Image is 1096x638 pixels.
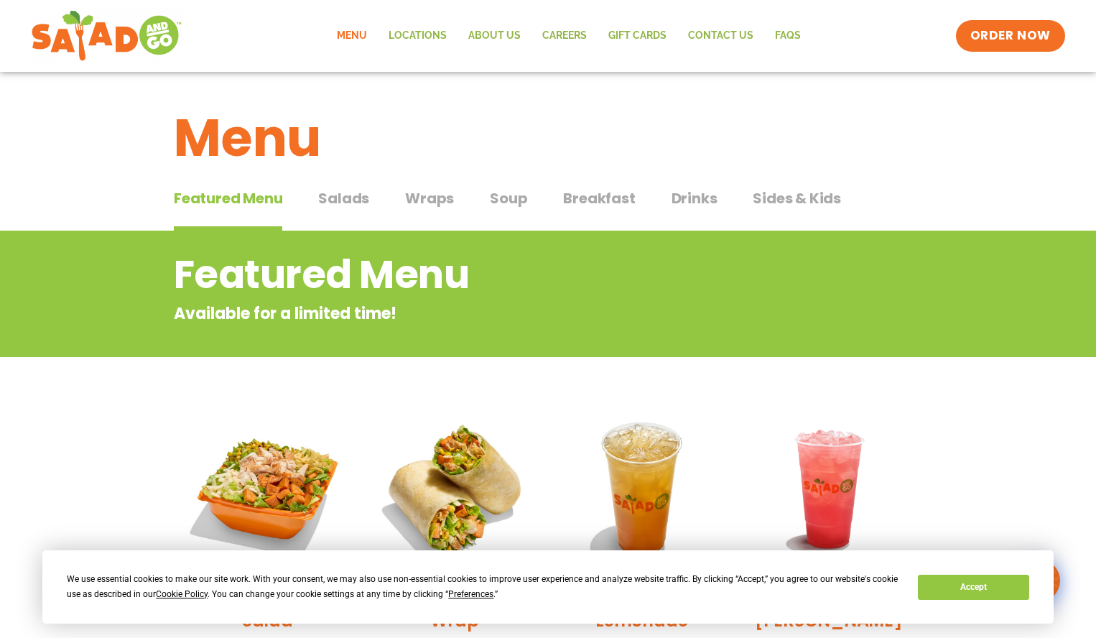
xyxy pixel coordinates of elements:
[67,572,901,602] div: We use essential cookies to make our site work. With your consent, we may also use non-essential ...
[326,19,812,52] nav: Menu
[372,406,538,572] img: Product photo for Southwest Harvest Wrap
[970,27,1051,45] span: ORDER NOW
[31,7,182,65] img: new-SAG-logo-768×292
[378,19,458,52] a: Locations
[563,188,635,209] span: Breakfast
[746,406,912,572] img: Product photo for Blackberry Bramble Lemonade
[156,589,208,599] span: Cookie Policy
[677,19,764,52] a: Contact Us
[318,188,369,209] span: Salads
[672,188,717,209] span: Drinks
[918,575,1028,600] button: Accept
[174,302,807,325] p: Available for a limited time!
[531,19,598,52] a: Careers
[559,406,725,572] img: Product photo for Apple Cider Lemonade
[764,19,812,52] a: FAQs
[598,19,677,52] a: GIFT CARDS
[753,188,841,209] span: Sides & Kids
[174,99,922,177] h1: Menu
[326,19,378,52] a: Menu
[174,246,807,304] h2: Featured Menu
[956,20,1065,52] a: ORDER NOW
[490,188,527,209] span: Soup
[174,182,922,231] div: Tabbed content
[174,188,282,209] span: Featured Menu
[185,406,350,572] img: Product photo for Southwest Harvest Salad
[458,19,531,52] a: About Us
[405,188,454,209] span: Wraps
[42,550,1054,624] div: Cookie Consent Prompt
[448,589,493,599] span: Preferences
